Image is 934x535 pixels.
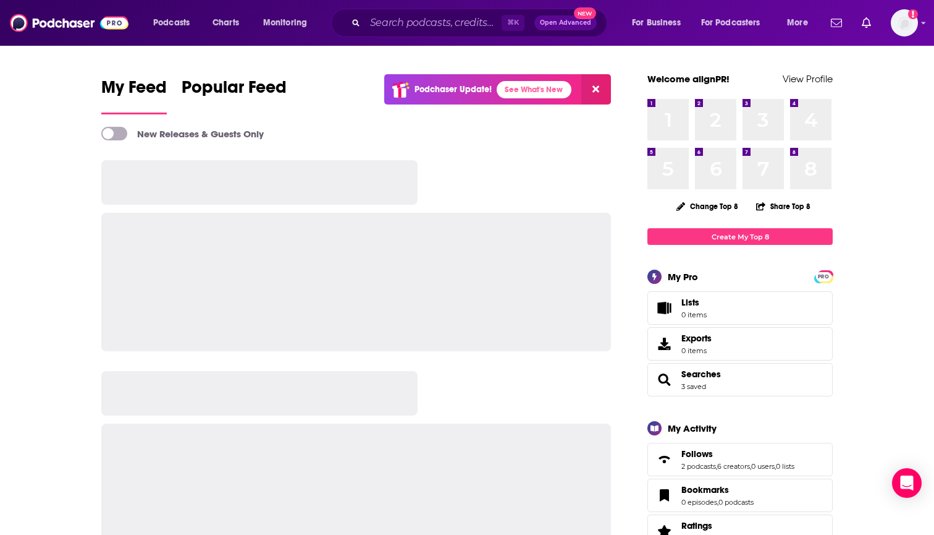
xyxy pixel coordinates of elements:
span: Bookmarks [647,479,833,512]
a: 0 users [751,462,775,471]
span: Exports [681,333,712,344]
a: New Releases & Guests Only [101,127,264,140]
a: PRO [816,272,831,281]
span: Follows [647,443,833,476]
div: Open Intercom Messenger [892,468,922,498]
span: , [750,462,751,471]
p: Podchaser Update! [414,84,492,95]
a: Bookmarks [681,484,754,495]
a: My Feed [101,77,167,114]
button: open menu [778,13,823,33]
a: Show notifications dropdown [826,12,847,33]
span: More [787,14,808,32]
a: Welcome alignPR! [647,73,730,85]
span: Ratings [681,520,712,531]
span: 0 items [681,346,712,355]
svg: Add a profile image [908,9,918,19]
a: 0 lists [776,462,794,471]
span: , [775,462,776,471]
span: Popular Feed [182,77,287,105]
div: My Activity [668,422,717,434]
a: 0 episodes [681,498,717,507]
a: Follows [681,448,794,460]
span: ⌘ K [502,15,524,31]
span: Lists [681,297,699,308]
span: Exports [652,335,676,353]
a: Lists [647,291,833,325]
span: , [716,462,717,471]
span: My Feed [101,77,167,105]
a: Follows [652,451,676,468]
span: Charts [212,14,239,32]
button: Share Top 8 [755,194,811,218]
button: Open AdvancedNew [534,15,597,30]
span: 0 items [681,310,707,319]
button: open menu [255,13,323,33]
span: New [574,7,596,19]
span: Lists [652,299,676,317]
span: Searches [647,363,833,396]
span: Podcasts [153,14,190,32]
button: Show profile menu [891,9,918,36]
img: User Profile [891,9,918,36]
a: Show notifications dropdown [857,12,876,33]
a: 0 podcasts [718,498,754,507]
a: Searches [652,371,676,388]
a: Charts [204,13,246,33]
a: 2 podcasts [681,462,716,471]
button: open menu [145,13,206,33]
span: , [717,498,718,507]
span: For Podcasters [701,14,760,32]
a: Exports [647,327,833,361]
a: View Profile [783,73,833,85]
button: open menu [623,13,696,33]
a: Create My Top 8 [647,228,833,245]
div: My Pro [668,271,698,283]
span: Follows [681,448,713,460]
a: Bookmarks [652,487,676,504]
span: For Business [632,14,681,32]
a: Ratings [681,520,754,531]
img: Podchaser - Follow, Share and Rate Podcasts [10,11,128,35]
button: Change Top 8 [669,199,746,214]
a: See What's New [497,81,571,98]
button: open menu [693,13,778,33]
a: 3 saved [681,382,706,391]
a: Searches [681,369,721,380]
span: Open Advanced [540,20,591,26]
a: Popular Feed [182,77,287,114]
span: PRO [816,272,831,281]
span: Bookmarks [681,484,729,495]
span: Logged in as alignPR [891,9,918,36]
input: Search podcasts, credits, & more... [365,13,502,33]
a: 6 creators [717,462,750,471]
span: Monitoring [263,14,307,32]
span: Lists [681,297,707,308]
div: Search podcasts, credits, & more... [343,9,619,37]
